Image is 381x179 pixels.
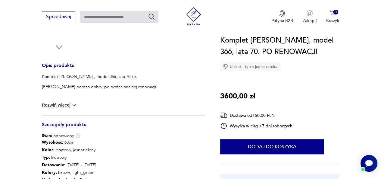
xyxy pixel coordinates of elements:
p: brown, light_green [42,169,183,177]
p: Patyna B2B [271,18,293,24]
h3: Opis produktu [42,64,206,74]
button: Zaloguj [303,10,317,24]
img: Ikona diamentu [223,64,228,69]
b: Wysokość : [42,139,63,145]
div: Unikat - tylko jedna sztuka! [220,62,281,71]
a: Sprzedawaj [42,15,75,19]
p: [DATE] - [DATE] [42,161,183,169]
p: 3600,00 zł [220,91,255,102]
p: Drewno : jesion [42,94,160,100]
b: Kolory : [42,170,57,175]
button: Rozwiń więcej [42,102,77,108]
div: 0 [333,10,338,15]
button: 0Koszyk [326,10,339,24]
iframe: Smartsupp widget button [361,155,377,172]
p: 68cm [42,139,183,146]
p: klubowy [42,154,183,161]
h3: Szczegóły produktu [42,123,206,133]
h1: Komplet [PERSON_NAME], model 366, lata 70. PO RENOWACJI [220,35,339,58]
button: Dodaj do koszyka [220,139,324,154]
img: chevron down [71,102,77,108]
p: Koszyk [326,18,339,24]
p: Komplet [PERSON_NAME] , model 366, lata 70-te. [42,74,160,80]
b: Stan: [42,133,52,139]
img: Ikona koszyka [329,10,336,16]
p: [PERSON_NAME] bardzo dobry, po profesjonalnej renowacji. [42,84,160,90]
a: Ikona medaluPatyna B2B [271,10,293,24]
button: Szukaj [148,13,155,20]
span: odnowiony [42,133,74,139]
button: Patyna B2B [271,10,293,24]
img: Info icon [75,133,81,138]
img: Ikona medalu [279,10,285,17]
button: Sprzedawaj [42,11,75,22]
div: Dostawa od 150,00 PLN [220,112,292,119]
p: Zaloguj [303,18,317,24]
img: Ikona dostawy [220,112,227,119]
b: Typ : [42,155,50,160]
b: Kolor: [42,147,55,153]
p: brązowy, jasnozielony [42,146,183,154]
b: Datowanie : [42,162,65,168]
img: Patyna - sklep z meblami i dekoracjami vintage [185,7,203,25]
img: Ikonka użytkownika [307,10,313,16]
div: Wysyłka w ciągu 7 dni roboczych [220,122,292,129]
